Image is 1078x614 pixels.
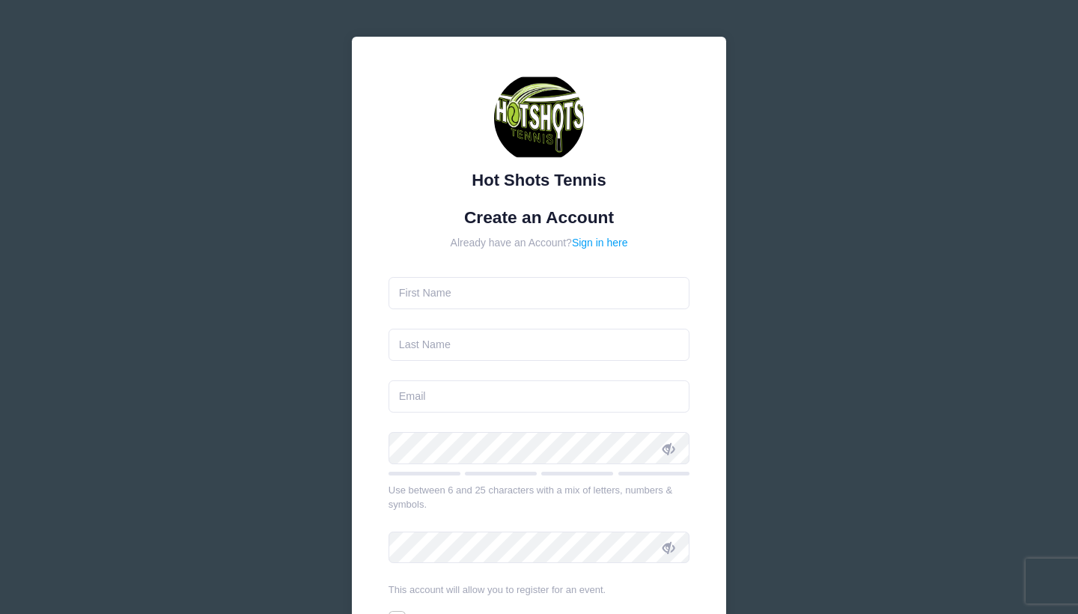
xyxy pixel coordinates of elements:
input: Email [389,380,690,413]
h1: Create an Account [389,207,690,228]
div: Use between 6 and 25 characters with a mix of letters, numbers & symbols. [389,483,690,512]
img: Hot Shots Tennis [494,73,584,163]
div: Hot Shots Tennis [389,168,690,192]
a: Sign in here [572,237,628,249]
div: Already have an Account? [389,235,690,251]
input: Last Name [389,329,690,361]
div: This account will allow you to register for an event. [389,583,690,598]
input: First Name [389,277,690,309]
